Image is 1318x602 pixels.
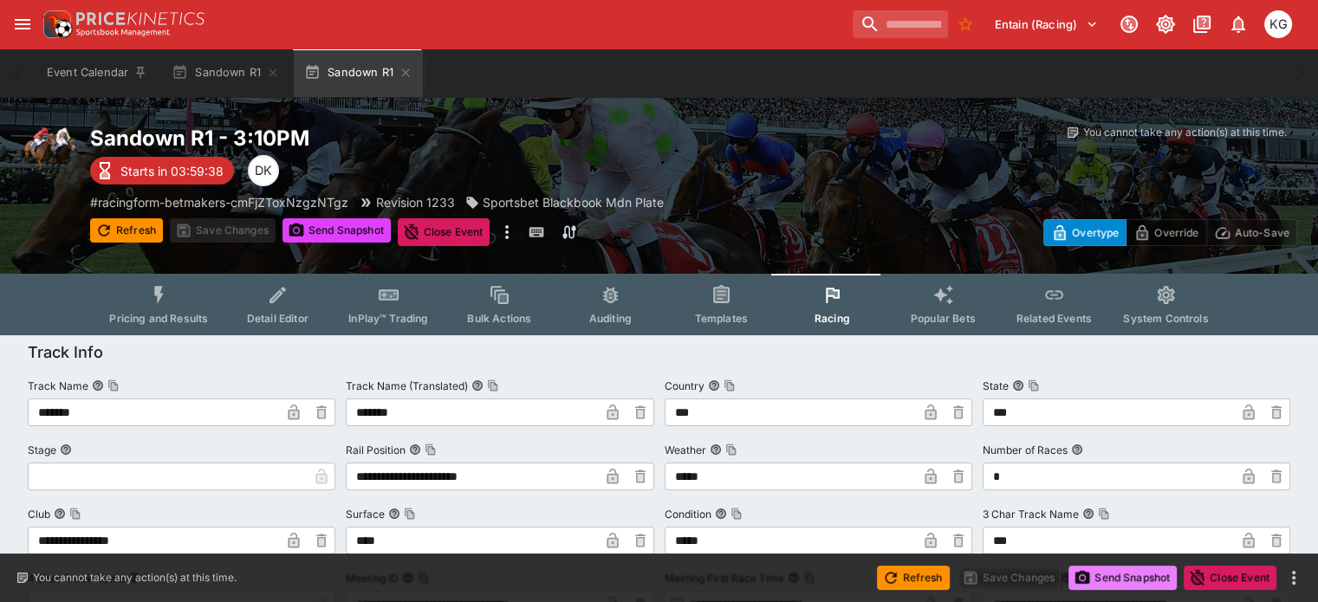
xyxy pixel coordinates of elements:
p: Weather [665,443,706,457]
p: Stage [28,443,56,457]
button: Connected to PK [1113,9,1145,40]
p: Overtype [1072,223,1119,242]
span: Detail Editor [247,312,308,325]
p: Revision 1233 [376,193,455,211]
button: StateCopy To Clipboard [1012,379,1024,392]
button: more [497,218,517,246]
p: Country [665,379,704,393]
button: ConditionCopy To Clipboard [715,508,727,520]
h5: Track Info [28,342,103,362]
button: Copy To Clipboard [730,508,743,520]
button: ClubCopy To Clipboard [54,508,66,520]
p: State [983,379,1009,393]
button: Copy To Clipboard [1028,379,1040,392]
button: Event Calendar [36,49,158,97]
button: CountryCopy To Clipboard [708,379,720,392]
button: Close Event [1184,566,1276,590]
button: Copy To Clipboard [724,379,736,392]
button: Documentation [1186,9,1217,40]
button: Refresh [90,218,163,243]
button: Close Event [398,218,490,246]
p: Track Name (Translated) [346,379,468,393]
button: open drawer [7,9,38,40]
button: Track NameCopy To Clipboard [92,379,104,392]
button: Refresh [877,566,950,590]
span: Related Events [1016,312,1092,325]
button: Send Snapshot [1068,566,1177,590]
input: search [853,10,948,38]
button: Copy To Clipboard [69,508,81,520]
p: Sportsbet Blackbook Mdn Plate [483,193,664,211]
span: Popular Bets [911,312,976,325]
div: Dabin Kim [248,155,279,186]
span: Bulk Actions [467,312,531,325]
p: Auto-Save [1235,223,1289,242]
span: InPlay™ Trading [348,312,428,325]
p: Number of Races [983,443,1068,457]
button: Select Tenant [984,10,1108,38]
p: Copy To Clipboard [90,193,348,211]
img: PriceKinetics [76,12,205,25]
span: Templates [695,312,748,325]
div: Sportsbet Blackbook Mdn Plate [465,193,664,211]
span: Pricing and Results [109,312,208,325]
h2: Copy To Clipboard [90,125,795,152]
span: Auditing [589,312,632,325]
button: WeatherCopy To Clipboard [710,443,722,456]
button: Notifications [1223,9,1254,40]
button: Copy To Clipboard [425,443,437,456]
button: Copy To Clipboard [107,379,120,392]
button: Track Name (Translated)Copy To Clipboard [471,379,484,392]
button: SurfaceCopy To Clipboard [388,508,400,520]
button: Copy To Clipboard [487,379,499,392]
button: Toggle light/dark mode [1150,9,1181,40]
img: horse_racing.png [21,125,76,180]
span: Racing [815,312,850,325]
button: Auto-Save [1206,219,1297,246]
p: You cannot take any action(s) at this time. [1083,125,1287,140]
button: more [1283,567,1304,588]
button: Copy To Clipboard [404,508,416,520]
button: Copy To Clipboard [725,443,737,456]
p: Rail Position [346,443,406,457]
img: Sportsbook Management [76,29,170,36]
div: Event type filters [95,274,1222,335]
div: Start From [1043,219,1297,246]
button: No Bookmarks [951,10,979,38]
button: Overtype [1043,219,1126,246]
button: Send Snapshot [282,218,391,243]
span: System Controls [1123,312,1208,325]
button: Sandown R1 [161,49,290,97]
div: Kevin Gutschlag [1264,10,1292,38]
p: Override [1154,223,1198,242]
button: Number of Races [1071,443,1083,456]
p: 3 Char Track Name [983,507,1079,521]
button: Override [1126,219,1206,246]
img: PriceKinetics Logo [38,7,73,42]
p: Surface [346,507,385,521]
p: Condition [665,507,711,521]
button: Kevin Gutschlag [1259,5,1297,43]
button: Rail PositionCopy To Clipboard [409,443,421,456]
button: Copy To Clipboard [1098,508,1110,520]
p: Track Name [28,379,88,393]
p: You cannot take any action(s) at this time. [33,570,237,586]
button: Stage [60,443,72,456]
p: Club [28,507,50,521]
button: Sandown R1 [294,49,423,97]
p: Starts in 03:59:38 [120,162,224,180]
button: 3 Char Track NameCopy To Clipboard [1082,508,1094,520]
